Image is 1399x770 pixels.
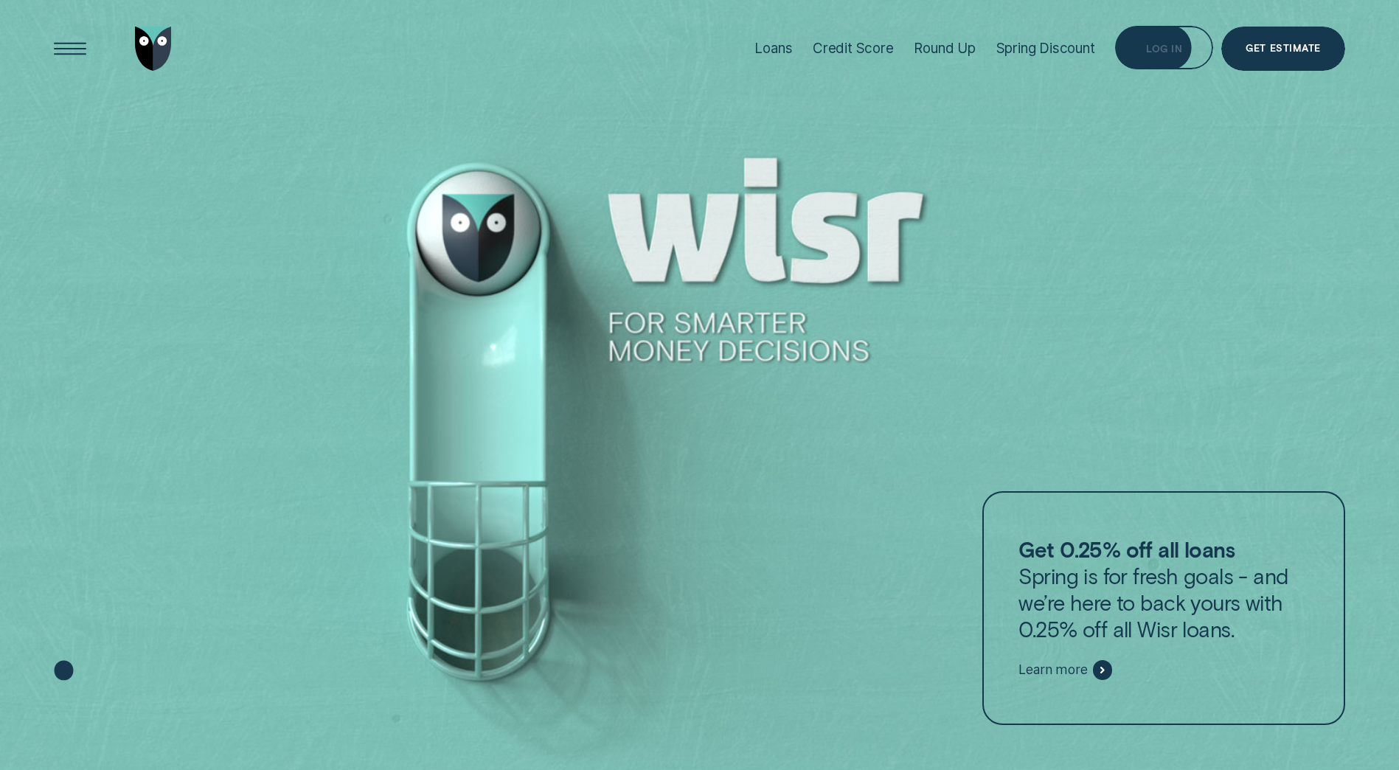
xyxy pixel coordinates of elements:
[1018,536,1235,562] strong: Get 0.25% off all loans
[48,27,92,71] button: Open Menu
[914,40,976,57] div: Round Up
[813,40,894,57] div: Credit Score
[754,40,792,57] div: Loans
[1115,26,1213,70] button: Log in
[1018,662,1087,678] span: Learn more
[1146,45,1182,54] div: Log in
[135,27,172,71] img: Wisr
[982,491,1345,724] a: Get 0.25% off all loansSpring is for fresh goals - and we’re here to back yours with 0.25% off al...
[1221,27,1345,71] a: Get Estimate
[996,40,1095,57] div: Spring Discount
[1018,536,1308,642] p: Spring is for fresh goals - and we’re here to back yours with 0.25% off all Wisr loans.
